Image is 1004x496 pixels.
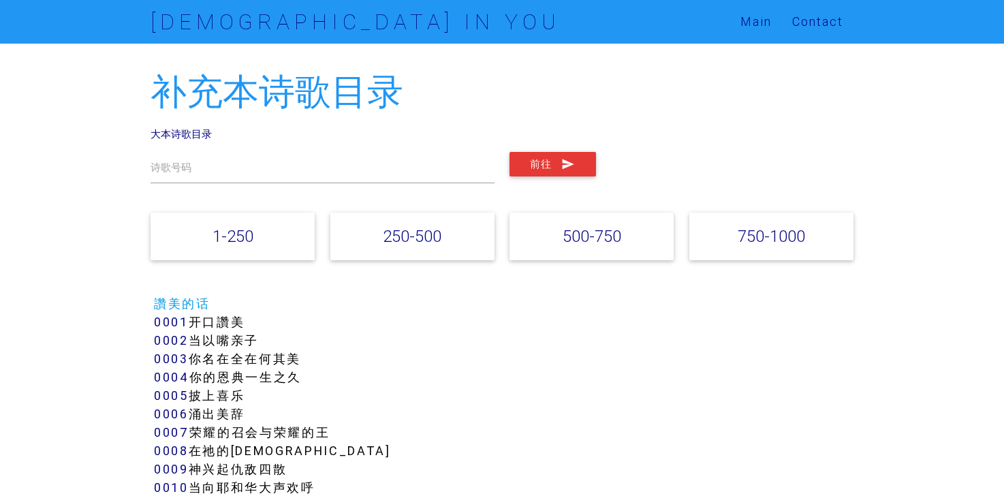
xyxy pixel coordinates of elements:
[738,226,805,246] a: 750-1000
[151,72,853,112] h2: 补充本诗歌目录
[213,226,253,246] a: 1-250
[151,160,191,176] label: 诗歌号码
[563,226,621,246] a: 500-750
[154,443,189,459] a: 0008
[154,406,189,422] a: 0006
[154,314,189,330] a: 0001
[154,332,189,348] a: 0002
[154,461,189,477] a: 0009
[154,388,189,403] a: 0005
[509,152,596,176] button: 前往
[383,226,441,246] a: 250-500
[154,480,189,495] a: 0010
[154,296,210,311] a: 讚美的话
[154,424,189,440] a: 0007
[154,369,189,385] a: 0004
[151,127,212,140] a: 大本诗歌目录
[154,351,189,367] a: 0003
